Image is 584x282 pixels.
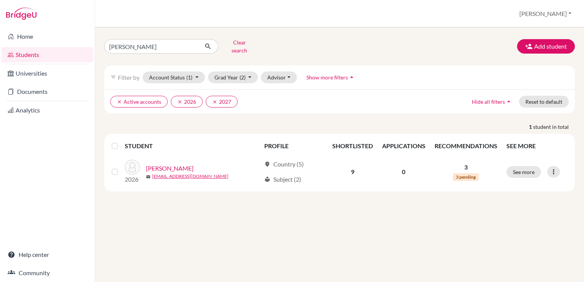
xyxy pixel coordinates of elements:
[2,29,93,44] a: Home
[328,155,378,189] td: 9
[378,155,430,189] td: 0
[328,137,378,155] th: SHORTLISTED
[152,173,229,180] a: [EMAIL_ADDRESS][DOMAIN_NAME]
[2,103,93,118] a: Analytics
[2,84,93,99] a: Documents
[435,163,497,172] p: 3
[529,123,533,131] strong: 1
[260,137,328,155] th: PROFILE
[517,39,575,54] button: Add student
[6,8,36,20] img: Bridge-U
[125,160,140,175] img: Brewer, Alana
[378,137,430,155] th: APPLICATIONS
[472,98,505,105] span: Hide all filters
[143,71,205,83] button: Account Status(1)
[177,99,182,105] i: clear
[264,160,304,169] div: Country (5)
[146,164,194,173] a: [PERSON_NAME]
[430,137,502,155] th: RECOMMENDATIONS
[110,74,116,80] i: filter_list
[2,66,93,81] a: Universities
[465,96,519,108] button: Hide all filtersarrow_drop_up
[533,123,575,131] span: student in total
[125,175,140,184] p: 2026
[519,96,569,108] button: Reset to default
[206,96,238,108] button: clear2027
[117,99,122,105] i: clear
[212,99,217,105] i: clear
[264,161,270,167] span: location_on
[502,137,572,155] th: SEE MORE
[2,265,93,280] a: Community
[453,173,479,181] span: 3 pending
[125,137,260,155] th: STUDENT
[2,247,93,262] a: Help center
[240,74,246,81] span: (2)
[118,74,140,81] span: Filter by
[306,74,348,81] span: Show more filters
[186,74,192,81] span: (1)
[300,71,362,83] button: Show more filtersarrow_drop_up
[348,73,355,81] i: arrow_drop_up
[506,166,541,178] button: See more
[2,47,93,62] a: Students
[171,96,203,108] button: clear2026
[505,98,513,105] i: arrow_drop_up
[146,174,151,179] span: mail
[104,39,198,54] input: Find student by name...
[208,71,258,83] button: Grad Year(2)
[110,96,168,108] button: clearActive accounts
[218,36,260,56] button: Clear search
[264,176,270,182] span: local_library
[261,71,297,83] button: Advisor
[516,6,575,21] button: [PERSON_NAME]
[264,175,301,184] div: Subject (2)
